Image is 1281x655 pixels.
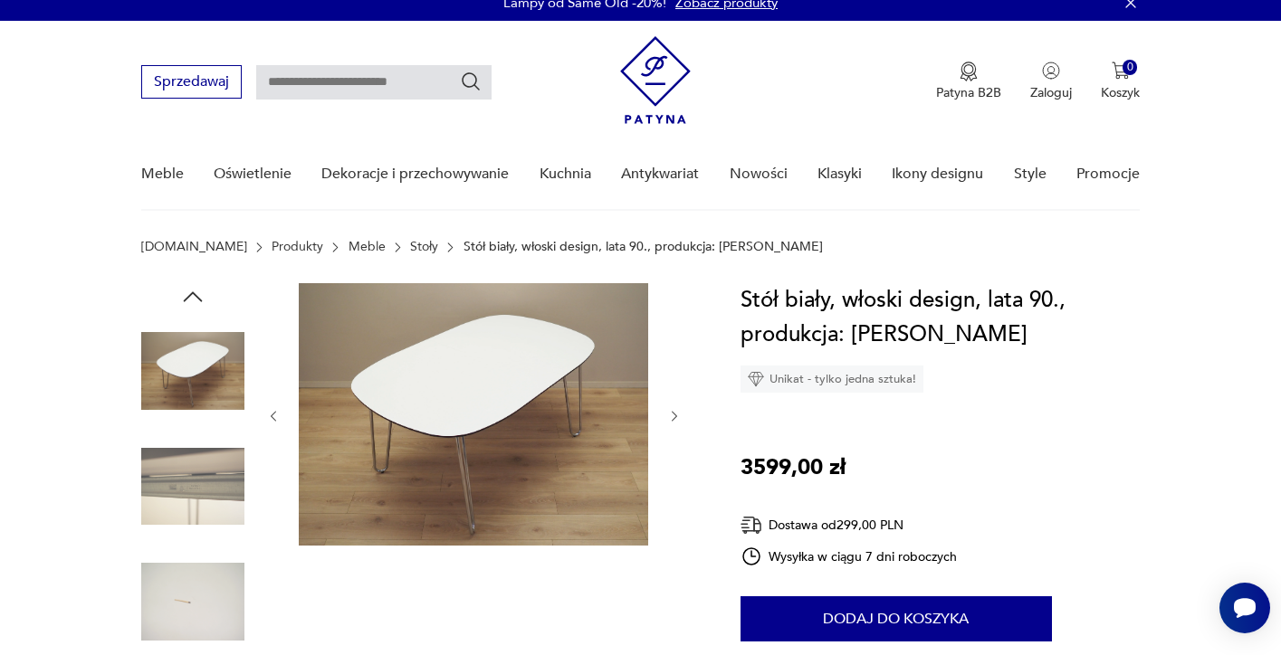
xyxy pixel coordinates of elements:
[817,139,862,209] a: Klasyki
[1101,62,1140,101] button: 0Koszyk
[1030,84,1072,101] p: Zaloguj
[1042,62,1060,80] img: Ikonka użytkownika
[621,139,699,209] a: Antykwariat
[730,139,788,209] a: Nowości
[1219,583,1270,633] iframe: Smartsupp widget button
[1076,139,1140,209] a: Promocje
[141,65,242,99] button: Sprzedawaj
[464,240,823,254] p: Stół biały, włoski design, lata 90., produkcja: [PERSON_NAME]
[349,240,386,254] a: Meble
[741,514,958,536] div: Dostawa od 299,00 PLN
[741,514,762,536] img: Ikona dostawy
[141,240,247,254] a: [DOMAIN_NAME]
[1030,62,1072,101] button: Zaloguj
[741,546,958,567] div: Wysyłka w ciągu 7 dni roboczych
[141,550,244,653] img: Zdjęcie produktu Stół biały, włoski design, lata 90., produkcja: Włochy
[141,319,244,422] img: Zdjęcie produktu Stół biały, włoski design, lata 90., produkcja: Włochy
[141,77,242,90] a: Sprzedawaj
[1014,139,1047,209] a: Style
[214,139,292,209] a: Oświetlenie
[141,139,184,209] a: Meble
[1123,60,1138,75] div: 0
[620,36,691,124] img: Patyna - sklep z meblami i dekoracjami vintage
[141,435,244,538] img: Zdjęcie produktu Stół biały, włoski design, lata 90., produkcja: Włochy
[741,365,923,393] div: Unikat - tylko jedna sztuka!
[540,139,591,209] a: Kuchnia
[410,240,438,254] a: Stoły
[741,596,1052,641] button: Dodaj do koszyka
[272,240,323,254] a: Produkty
[299,283,648,546] img: Zdjęcie produktu Stół biały, włoski design, lata 90., produkcja: Włochy
[936,62,1001,101] a: Ikona medaluPatyna B2B
[960,62,978,81] img: Ikona medalu
[936,62,1001,101] button: Patyna B2B
[892,139,983,209] a: Ikony designu
[741,451,846,485] p: 3599,00 zł
[460,71,482,92] button: Szukaj
[748,371,764,387] img: Ikona diamentu
[936,84,1001,101] p: Patyna B2B
[1112,62,1130,80] img: Ikona koszyka
[1101,84,1140,101] p: Koszyk
[741,283,1140,352] h1: Stół biały, włoski design, lata 90., produkcja: [PERSON_NAME]
[321,139,509,209] a: Dekoracje i przechowywanie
